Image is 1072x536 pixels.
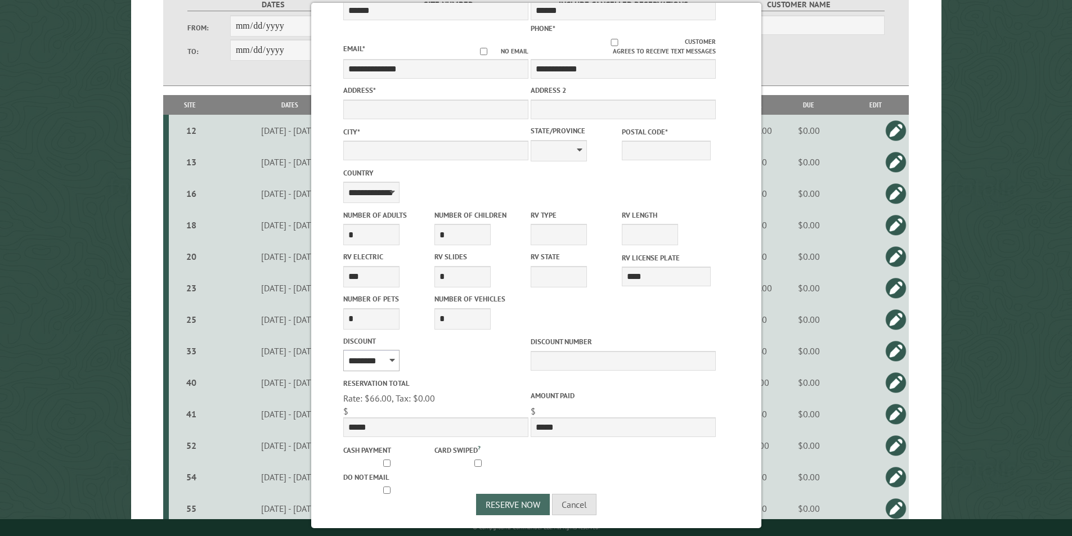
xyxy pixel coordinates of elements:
label: RV Length [622,210,711,220]
th: Edit [842,95,909,115]
td: $0.00 [776,146,842,178]
label: State/Province [531,125,620,136]
div: 41 [173,408,209,420]
div: 40 [173,377,209,388]
label: Country [343,168,528,178]
label: Discount [343,336,528,346]
label: Phone [531,24,555,33]
label: RV License Plate [622,253,711,263]
div: [DATE] - [DATE] [213,440,366,451]
div: 16 [173,188,209,199]
td: $0.00 [776,461,842,493]
button: Cancel [552,494,596,515]
th: Dates [211,95,369,115]
label: Number of Adults [343,210,432,220]
div: [DATE] - [DATE] [213,377,366,388]
div: 55 [173,503,209,514]
td: $0.00 [776,398,842,430]
td: $0.00 [776,272,842,304]
td: $0.00 [776,367,842,398]
td: $0.00 [776,493,842,524]
div: [DATE] - [DATE] [213,188,366,199]
label: RV State [531,251,620,262]
label: RV Slides [434,251,523,262]
td: $0.00 [776,430,842,461]
span: $ [531,406,536,417]
div: 33 [173,345,209,357]
span: $ [343,406,348,417]
td: $0.00 [776,209,842,241]
label: Amount paid [531,390,716,401]
div: 52 [173,440,209,451]
div: [DATE] - [DATE] [213,503,366,514]
div: [DATE] - [DATE] [213,156,366,168]
label: Number of Children [434,210,523,220]
td: $0.00 [776,241,842,272]
label: Address 2 [531,85,716,96]
th: Site [169,95,211,115]
a: ? [478,444,481,452]
label: RV Type [531,210,620,220]
label: Email [343,44,365,53]
input: No email [467,48,501,55]
label: Customer agrees to receive text messages [531,37,716,56]
label: Do not email [343,472,432,483]
div: [DATE] - [DATE] [213,471,366,483]
label: RV Electric [343,251,432,262]
td: $0.00 [776,115,842,146]
label: Number of Pets [343,294,432,304]
label: Number of Vehicles [434,294,523,304]
div: [DATE] - [DATE] [213,345,366,357]
label: City [343,127,528,137]
div: 12 [173,125,209,136]
div: [DATE] - [DATE] [213,314,366,325]
label: Address [343,85,528,96]
div: [DATE] - [DATE] [213,408,366,420]
div: 18 [173,219,209,231]
div: 25 [173,314,209,325]
label: From: [187,22,230,33]
label: To: [187,46,230,57]
div: 54 [173,471,209,483]
div: [DATE] - [DATE] [213,251,366,262]
small: © Campground Commander LLC. All rights reserved. [473,524,600,531]
label: Discount Number [531,336,716,347]
div: [DATE] - [DATE] [213,125,366,136]
div: 13 [173,156,209,168]
label: Reservation Total [343,378,528,389]
div: [DATE] - [DATE] [213,282,366,294]
td: $0.00 [776,304,842,335]
span: Rate: $66.00, Tax: $0.00 [343,393,435,404]
label: Cash payment [343,445,432,456]
label: No email [467,47,528,56]
div: 20 [173,251,209,262]
button: Reserve Now [476,494,550,515]
input: Customer agrees to receive text messages [544,39,685,46]
label: Card swiped [434,443,523,456]
td: $0.00 [776,335,842,367]
td: $0.00 [776,178,842,209]
label: Postal Code [622,127,711,137]
div: 23 [173,282,209,294]
th: Due [776,95,842,115]
div: [DATE] - [DATE] [213,219,366,231]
